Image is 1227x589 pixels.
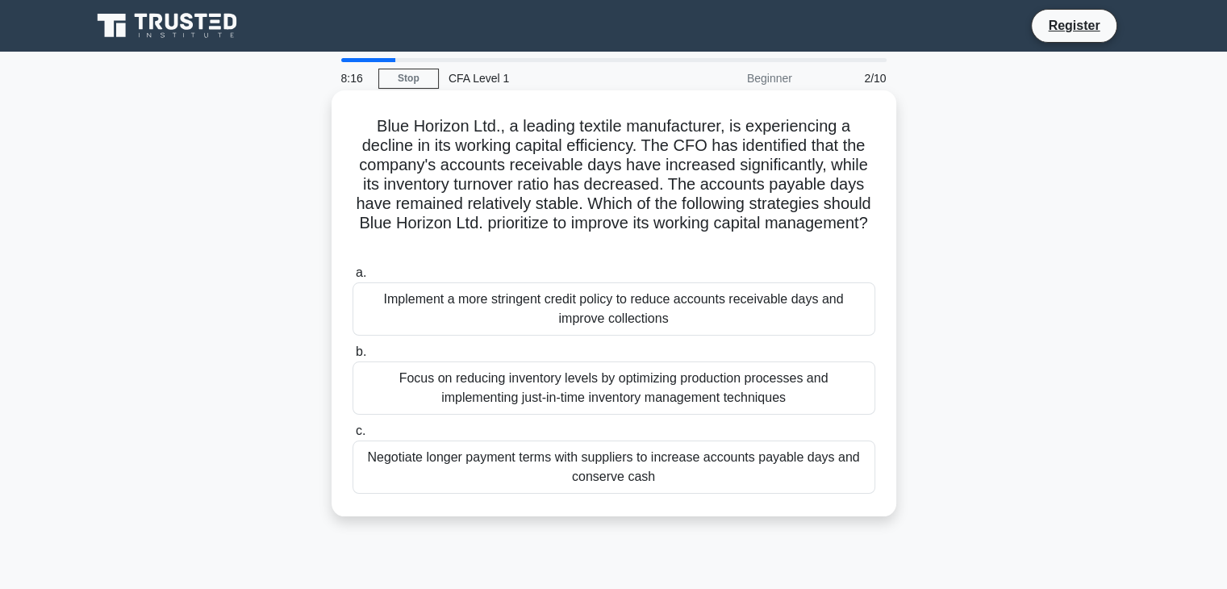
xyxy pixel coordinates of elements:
a: Stop [378,69,439,89]
h5: Blue Horizon Ltd., a leading textile manufacturer, is experiencing a decline in its working capit... [351,116,877,253]
div: 8:16 [332,62,378,94]
div: Negotiate longer payment terms with suppliers to increase accounts payable days and conserve cash [353,441,875,494]
div: CFA Level 1 [439,62,661,94]
span: c. [356,424,365,437]
div: 2/10 [802,62,896,94]
span: a. [356,265,366,279]
div: Implement a more stringent credit policy to reduce accounts receivable days and improve collections [353,282,875,336]
div: Focus on reducing inventory levels by optimizing production processes and implementing just-in-ti... [353,361,875,415]
div: Beginner [661,62,802,94]
a: Register [1038,15,1109,36]
span: b. [356,345,366,358]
